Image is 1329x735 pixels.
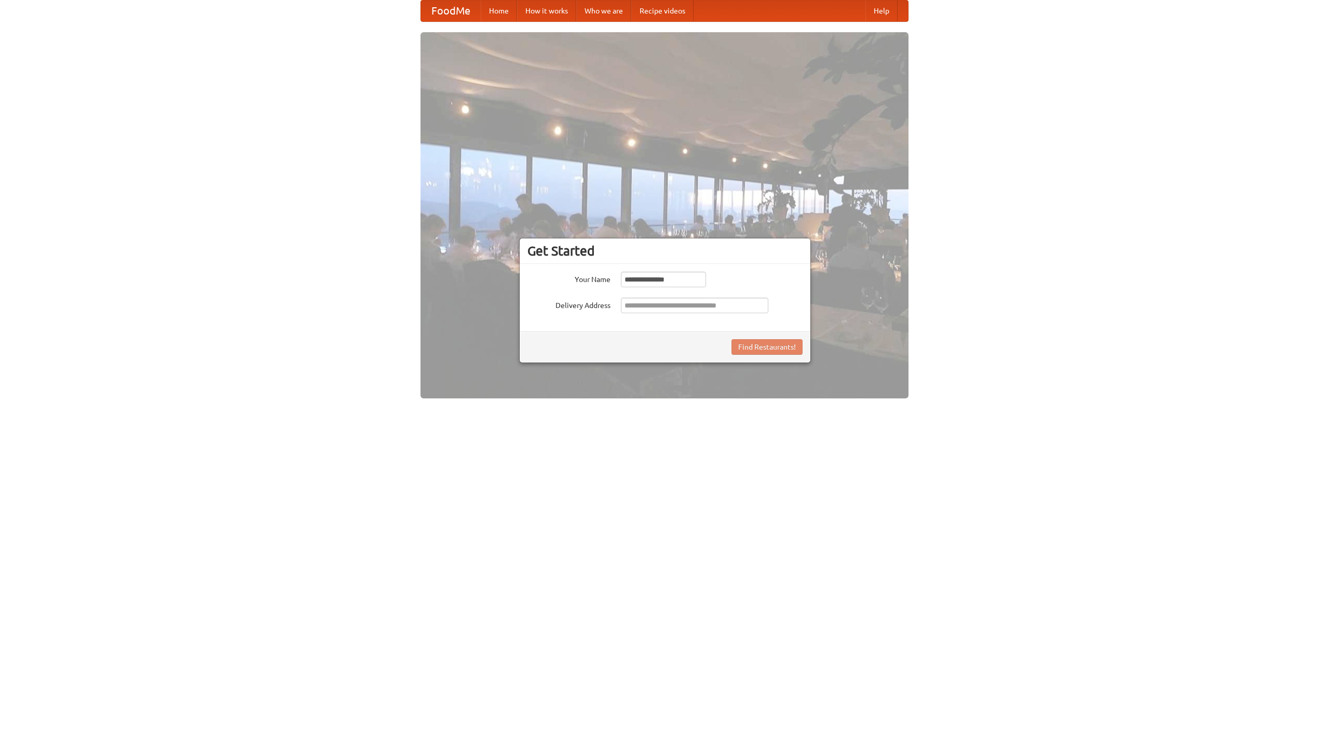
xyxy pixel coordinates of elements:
button: Find Restaurants! [731,339,803,355]
label: Delivery Address [527,298,611,311]
a: Recipe videos [631,1,694,21]
a: Who we are [576,1,631,21]
a: Help [865,1,898,21]
h3: Get Started [527,243,803,259]
label: Your Name [527,272,611,285]
a: Home [481,1,517,21]
a: How it works [517,1,576,21]
a: FoodMe [421,1,481,21]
